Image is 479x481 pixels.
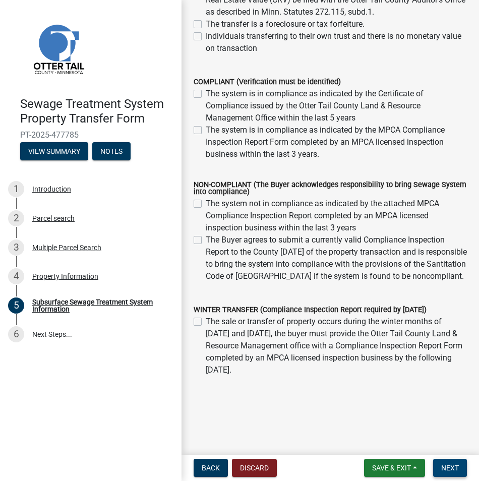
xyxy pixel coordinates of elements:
img: Otter Tail County, Minnesota [20,11,96,86]
label: The sale or transfer of property occurs during the winter months of [DATE] and [DATE], the buyer ... [206,316,467,376]
div: 1 [8,181,24,197]
label: The system not in compliance as indicated by the attached MPCA Compliance Inspection Report compl... [206,198,467,234]
div: 4 [8,268,24,284]
div: 3 [8,239,24,256]
label: The system is in compliance as indicated by the Certificate of Compliance issued by the Otter Tai... [206,88,467,124]
button: Next [433,459,467,477]
h4: Sewage Treatment System Property Transfer Form [20,97,173,126]
button: Save & Exit [364,459,425,477]
span: Save & Exit [372,464,411,472]
wm-modal-confirm: Notes [92,148,131,156]
div: 5 [8,297,24,314]
button: View Summary [20,142,88,160]
div: Property Information [32,273,98,280]
div: 2 [8,210,24,226]
span: Next [441,464,459,472]
div: Subsurface Sewage Treatment System Information [32,298,165,313]
label: WINTER TRANSFER (Compliance Inspection Report required by [DATE]) [194,307,427,314]
label: The Buyer agrees to submit a currently valid Compliance Inspection Report to the County [DATE] of... [206,234,467,282]
wm-modal-confirm: Summary [20,148,88,156]
span: PT-2025-477785 [20,130,161,140]
label: Individuals transferring to their own trust and there is no monetary value on transaction [206,30,467,54]
div: Multiple Parcel Search [32,244,101,251]
label: The system is in compliance as indicated by the MPCA Compliance Inspection Report Form completed ... [206,124,467,160]
div: Parcel search [32,215,75,222]
button: Notes [92,142,131,160]
div: Introduction [32,186,71,193]
label: NON-COMPLIANT (The Buyer acknowledges responsibility to bring Sewage System into compliance) [194,182,467,196]
button: Discard [232,459,277,477]
span: Back [202,464,220,472]
div: 6 [8,326,24,342]
label: COMPLIANT (Verification must be identified) [194,79,341,86]
button: Back [194,459,228,477]
label: The transfer is a foreclosure or tax forfeiture. [206,18,365,30]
